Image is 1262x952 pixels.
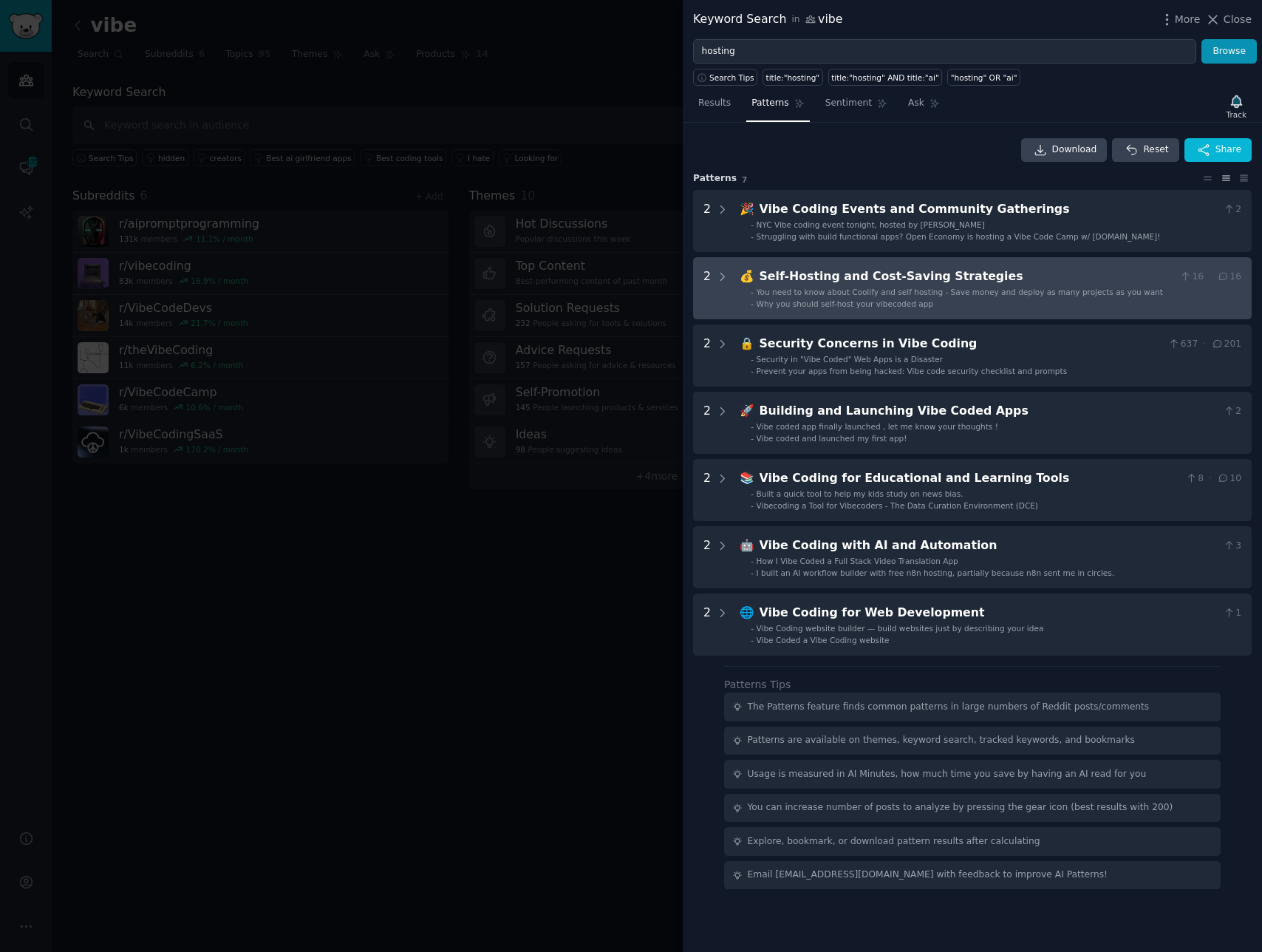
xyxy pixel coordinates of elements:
[751,354,754,364] div: -
[703,402,711,443] div: 2
[1221,91,1252,122] button: Track
[693,69,757,86] button: Search Tips
[757,355,944,364] span: Security in "Vibe Coded" Web Apps is a Disaster
[831,72,939,83] div: title:"hosting" AND title:"ai"
[757,557,958,565] span: How I Vibe Coded a Full Stack Video Translation App
[757,299,933,308] span: Why you should self-host your vibecoded app
[1217,472,1241,486] span: 10
[760,402,1218,421] div: Building and Launching Vibe Coded Apps
[1112,138,1179,162] button: Reset
[693,92,736,122] a: Results
[740,404,754,418] span: 🚀
[751,97,788,110] span: Patterns
[1175,12,1201,27] span: More
[757,367,1068,375] span: Prevent your apps from being hacked: Vibe code security checklist and prompts
[740,471,754,485] span: 📚
[703,604,711,645] div: 2
[751,231,754,242] div: -
[1223,607,1241,620] span: 1
[751,623,754,633] div: -
[1184,138,1252,162] button: Share
[908,97,924,110] span: Ask
[751,287,754,297] div: -
[757,288,1163,296] span: You need to know about Coolify and self hosting - Save money and deploy as many projects as you want
[703,469,711,511] div: 2
[1143,143,1168,157] span: Reset
[748,835,1040,849] div: Explore, bookmark, or download pattern results after calculating
[751,635,754,645] div: -
[951,72,1017,83] div: "hosting" OR "ai"
[698,97,731,110] span: Results
[1223,203,1241,217] span: 2
[1227,109,1246,120] div: Track
[693,39,1196,64] input: Try a keyword related to your business
[748,768,1147,781] div: Usage is measured in AI Minutes, how much time you save by having an AI read for you
[757,220,985,229] span: NYC Vibe coding event tonight, hosted by [PERSON_NAME]
[1223,540,1241,553] span: 3
[757,568,1115,577] span: I built an AI workflow builder with free n8n hosting, partially because n8n sent me in circles.
[751,556,754,566] div: -
[746,92,809,122] a: Patterns
[1224,12,1252,27] span: Close
[740,202,754,216] span: 🎉
[791,13,799,27] span: in
[1185,472,1204,486] span: 8
[1167,338,1198,351] span: 637
[1217,271,1241,284] span: 16
[703,200,711,242] div: 2
[1215,143,1241,157] span: Share
[760,200,1218,219] div: Vibe Coding Events and Community Gatherings
[740,269,754,283] span: 💰
[748,801,1173,815] div: You can increase number of posts to analyze by pressing the gear icon (best results with 200)
[693,172,737,186] span: Pattern s
[760,537,1218,555] div: Vibe Coding with AI and Automation
[760,604,1218,622] div: Vibe Coding for Web Development
[751,500,754,511] div: -
[1209,472,1212,486] span: ·
[742,175,747,184] span: 7
[748,868,1108,882] div: Email [EMAIL_ADDRESS][DOMAIN_NAME] with feedback to improve AI Patterns!
[751,299,754,309] div: -
[703,335,711,376] div: 2
[724,679,791,690] label: Patterns Tips
[757,501,1038,510] span: Vibecoding a Tool for Vibecoders - The Data Curation Environment (DCE)
[751,568,754,578] div: -
[1021,138,1108,162] a: Download
[1205,12,1252,27] button: Close
[740,605,754,619] span: 🌐
[751,433,754,443] div: -
[1159,12,1201,27] button: More
[1201,39,1257,64] button: Browse
[1203,338,1206,351] span: ·
[751,366,754,376] div: -
[751,220,754,230] div: -
[763,69,823,86] a: title:"hosting"
[740,538,754,552] span: 🤖
[1052,143,1097,157] span: Download
[947,69,1020,86] a: "hosting" OR "ai"
[751,421,754,432] div: -
[751,489,754,499] div: -
[760,335,1163,353] div: Security Concerns in Vibe Coding
[740,336,754,350] span: 🔒
[1211,338,1241,351] span: 201
[757,422,998,431] span: Vibe coded app finally launched , let me know your thoughts !
[1209,271,1212,284] span: ·
[820,92,893,122] a: Sentiment
[760,268,1174,286] div: Self-Hosting and Cost-Saving Strategies
[757,232,1161,241] span: Struggling with build functional apps? Open Economy is hosting a Vibe Code Camp w/ [DOMAIN_NAME]!
[828,69,943,86] a: title:"hosting" AND title:"ai"
[825,97,872,110] span: Sentiment
[693,10,842,29] div: Keyword Search vibe
[1179,271,1204,284] span: 16
[709,72,754,83] span: Search Tips
[760,469,1180,488] div: Vibe Coding for Educational and Learning Tools
[748,701,1150,714] div: The Patterns feature finds common patterns in large numbers of Reddit posts/comments
[757,636,890,645] span: Vibe Coded a Vibe Coding website
[757,434,907,443] span: Vibe coded and launched my first app!
[903,92,945,122] a: Ask
[757,624,1044,633] span: Vibe Coding website builder — build websites just by describing your idea
[766,72,820,83] div: title:"hosting"
[748,734,1135,747] div: Patterns are available on themes, keyword search, tracked keywords, and bookmarks
[703,537,711,578] div: 2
